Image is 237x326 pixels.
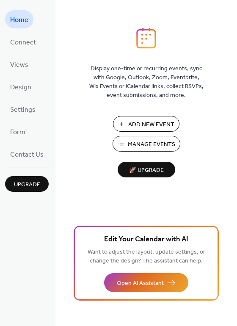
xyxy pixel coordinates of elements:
[14,180,40,189] span: Upgrade
[89,64,204,100] span: Display one-time or recurring events, sync with Google, Outlook, Zoom, Eventbrite, Wix Events or ...
[10,81,31,94] span: Design
[136,28,156,49] img: logo_icon.svg
[10,58,28,72] span: Views
[123,165,170,176] span: 🚀 Upgrade
[5,176,49,192] button: Upgrade
[5,55,33,73] a: Views
[5,145,49,163] a: Contact Us
[128,120,174,129] span: Add New Event
[5,33,41,51] a: Connect
[88,246,205,267] span: Want to adjust the layout, update settings, or change the design? The assistant can help.
[104,234,188,246] span: Edit Your Calendar with AI
[10,126,25,139] span: Form
[5,100,41,118] a: Settings
[104,273,188,292] button: Open AI Assistant
[10,36,36,49] span: Connect
[117,279,164,288] span: Open AI Assistant
[5,122,30,141] a: Form
[10,148,44,161] span: Contact Us
[10,103,36,116] span: Settings
[128,140,175,149] span: Manage Events
[5,10,33,28] a: Home
[113,116,179,132] button: Add New Event
[5,77,36,96] a: Design
[113,136,180,152] button: Manage Events
[10,14,28,27] span: Home
[118,162,175,177] button: 🚀 Upgrade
